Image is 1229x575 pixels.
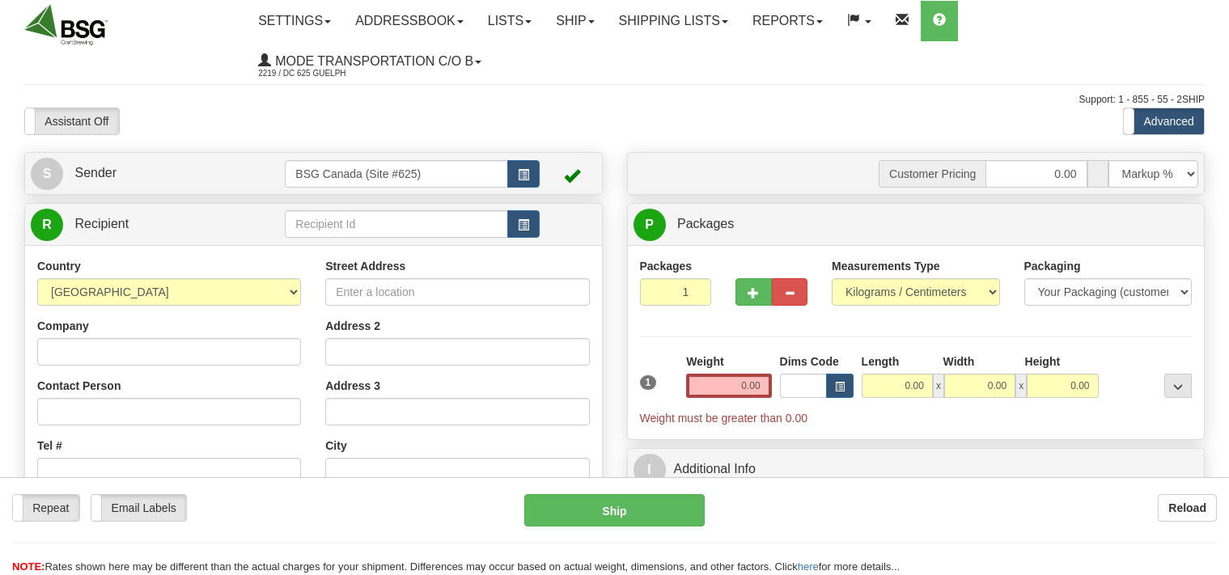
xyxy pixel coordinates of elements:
[640,412,808,425] span: Weight must be greater than 0.00
[476,1,544,41] a: Lists
[37,438,62,454] label: Tel #
[1168,501,1206,514] b: Reload
[325,278,589,306] input: Enter a location
[325,318,380,334] label: Address 2
[1164,374,1192,398] div: ...
[31,209,63,241] span: R
[524,494,705,526] button: Ship
[1124,108,1204,134] label: Advanced
[24,4,108,45] img: logo2219.jpg
[634,454,666,486] span: I
[634,453,1199,486] a: IAdditional Info
[246,41,494,82] a: Mode Transportation c/o B 2219 / DC 625 Guelph
[1015,374,1027,398] span: x
[12,560,44,573] span: NOTE:
[943,353,975,370] label: Width
[258,66,379,82] span: 2219 / DC 625 Guelph
[285,160,507,188] input: Sender Id
[343,1,476,41] a: Addressbook
[74,217,129,230] span: Recipient
[832,258,940,274] label: Measurements Type
[25,108,119,134] label: Assistant Off
[640,375,657,390] span: 1
[325,438,346,454] label: City
[780,353,839,370] label: Dims Code
[879,160,985,188] span: Customer Pricing
[285,210,507,238] input: Recipient Id
[544,1,606,41] a: Ship
[933,374,944,398] span: x
[325,258,405,274] label: Street Address
[1192,205,1227,370] iframe: chat widget
[677,217,734,230] span: Packages
[31,208,256,241] a: R Recipient
[37,318,89,334] label: Company
[31,157,285,190] a: S Sender
[607,1,740,41] a: Shipping lists
[31,158,63,190] span: S
[91,495,186,521] label: Email Labels
[1158,494,1217,522] button: Reload
[634,209,666,241] span: P
[325,378,380,394] label: Address 3
[74,166,117,180] span: Sender
[1024,258,1081,274] label: Packaging
[798,560,819,573] a: here
[271,54,473,68] span: Mode Transportation c/o B
[640,258,693,274] label: Packages
[634,208,1199,241] a: P Packages
[13,495,79,521] label: Repeat
[740,1,835,41] a: Reports
[862,353,900,370] label: Length
[24,93,1205,107] div: Support: 1 - 855 - 55 - 2SHIP
[37,378,121,394] label: Contact Person
[246,1,343,41] a: Settings
[686,353,723,370] label: Weight
[37,258,81,274] label: Country
[1025,353,1061,370] label: Height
